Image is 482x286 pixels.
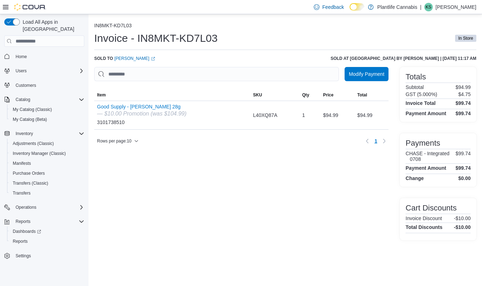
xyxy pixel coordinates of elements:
[10,105,84,114] span: My Catalog (Classic)
[97,110,187,118] div: — $10.00 Promotion (was $104.99)
[420,3,421,11] p: |
[10,169,84,178] span: Purchase Orders
[355,89,389,101] button: Total
[299,108,320,122] div: 1
[406,204,457,212] h3: Cart Discounts
[7,158,87,168] button: Manifests
[250,89,300,101] button: SKU
[13,190,30,196] span: Transfers
[363,135,389,147] nav: Pagination for table: MemoryTable from EuiInMemoryTable
[350,3,364,11] input: Dark Mode
[13,129,84,138] span: Inventory
[458,175,471,181] h4: $0.00
[7,139,87,148] button: Adjustments (Classic)
[406,165,446,171] h4: Payment Amount
[13,180,48,186] span: Transfers (Classic)
[13,161,31,166] span: Manifests
[1,80,87,90] button: Customers
[13,117,47,122] span: My Catalog (Beta)
[13,52,30,61] a: Home
[13,229,41,234] span: Dashboards
[363,137,372,145] button: Previous page
[13,95,84,104] span: Catalog
[424,3,433,11] div: Kris Swick
[406,91,437,97] h6: GST (5.000%)
[1,51,87,61] button: Home
[406,175,424,181] h4: Change
[10,179,51,187] a: Transfers (Classic)
[377,3,417,11] p: Plantlife Cannabis
[330,56,476,61] h6: Sold at [GEOGRAPHIC_DATA] by [PERSON_NAME] | [DATE] 11:17 AM
[13,95,33,104] button: Catalog
[10,227,44,236] a: Dashboards
[94,67,339,81] input: This is a search bar. As you type, the results lower in the page will automatically filter.
[323,92,333,98] span: Price
[16,219,30,224] span: Reports
[16,204,36,210] span: Operations
[7,236,87,246] button: Reports
[13,170,45,176] span: Purchase Orders
[7,178,87,188] button: Transfers (Classic)
[13,129,36,138] button: Inventory
[10,139,57,148] a: Adjustments (Classic)
[10,189,33,197] a: Transfers
[13,67,29,75] button: Users
[97,92,106,98] span: Item
[94,89,250,101] button: Item
[10,189,84,197] span: Transfers
[13,141,54,146] span: Adjustments (Classic)
[13,52,84,61] span: Home
[16,68,27,74] span: Users
[406,139,440,147] h3: Payments
[455,165,471,171] h4: $99.74
[13,107,52,112] span: My Catalog (Classic)
[13,81,39,90] a: Customers
[7,168,87,178] button: Purchase Orders
[7,226,87,236] a: Dashboards
[10,149,84,158] span: Inventory Manager (Classic)
[97,104,187,110] button: Good Supply - [PERSON_NAME] 28g
[10,139,84,148] span: Adjustments (Classic)
[13,151,66,156] span: Inventory Manager (Classic)
[406,73,426,81] h3: Totals
[94,23,476,30] nav: An example of EuiBreadcrumbs
[1,217,87,226] button: Reports
[374,138,377,145] span: 1
[20,18,84,33] span: Load All Apps in [GEOGRAPHIC_DATA]
[406,224,442,230] h4: Total Discounts
[406,151,449,156] h6: CHASE - Integrated
[1,202,87,212] button: Operations
[14,4,46,11] img: Cova
[355,108,389,122] div: $94.99
[253,111,278,119] span: L40XQ87A
[13,81,84,90] span: Customers
[455,151,471,162] p: $99.74
[97,104,187,127] div: 3101738510
[13,203,84,212] span: Operations
[406,100,436,106] h4: Invoice Total
[406,84,424,90] h6: Subtotal
[16,253,31,259] span: Settings
[10,227,84,236] span: Dashboards
[455,84,471,90] p: $94.99
[372,135,380,147] ul: Pagination for table: MemoryTable from EuiInMemoryTable
[380,137,389,145] button: Next page
[10,159,34,168] a: Manifests
[10,237,30,246] a: Reports
[16,131,33,136] span: Inventory
[97,138,131,144] span: Rows per page : 10
[7,188,87,198] button: Transfers
[320,89,354,101] button: Price
[322,4,344,11] span: Feedback
[10,237,84,246] span: Reports
[299,89,320,101] button: Qty
[349,71,384,78] span: Modify Payment
[454,224,471,230] h4: -$10.00
[1,95,87,105] button: Catalog
[1,66,87,76] button: Users
[10,149,69,158] a: Inventory Manager (Classic)
[10,115,50,124] a: My Catalog (Beta)
[406,111,446,116] h4: Payment Amount
[455,35,476,42] span: In Store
